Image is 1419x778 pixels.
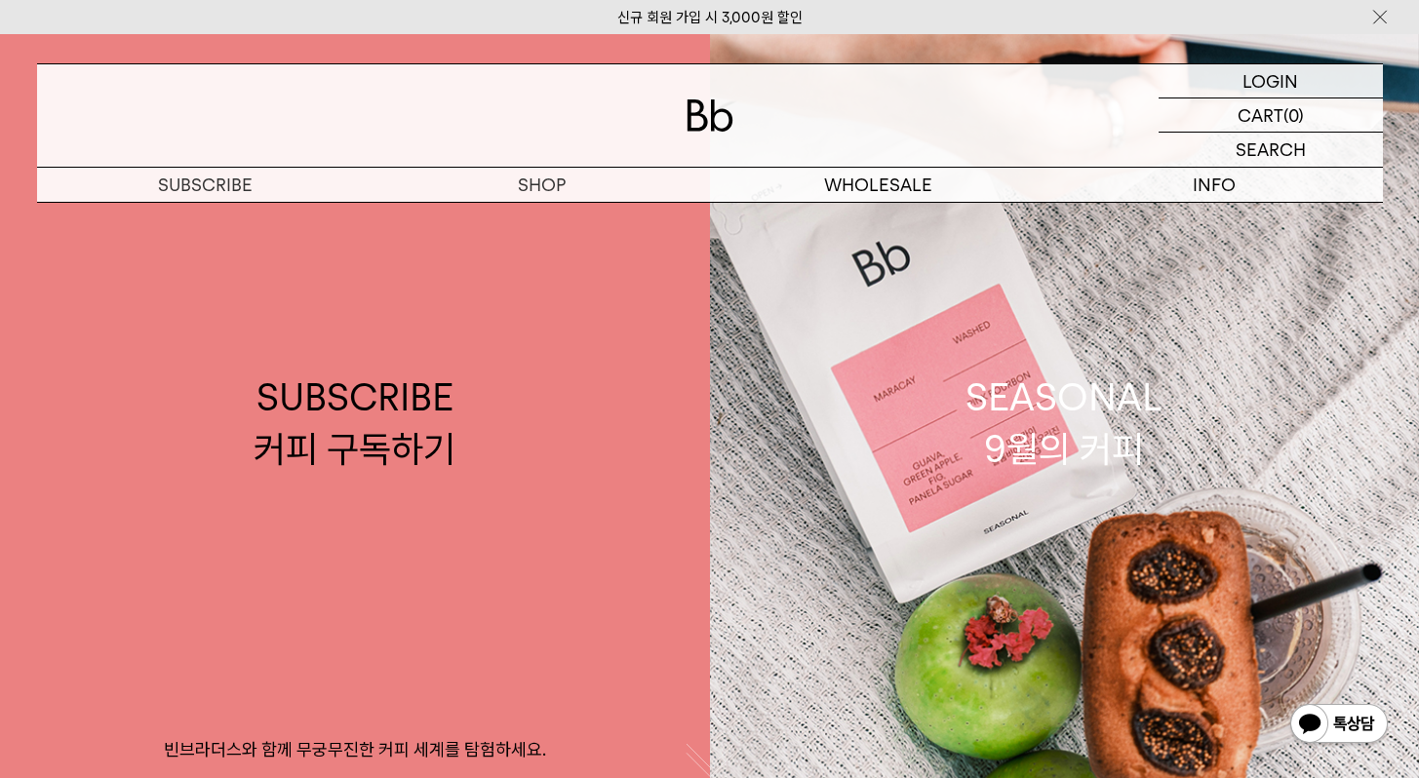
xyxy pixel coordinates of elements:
p: LOGIN [1242,64,1298,97]
p: INFO [1046,168,1383,202]
p: SEARCH [1236,133,1306,167]
a: SHOP [374,168,710,202]
a: 신규 회원 가입 시 3,000원 할인 [617,9,803,26]
div: SEASONAL 9월의 커피 [966,371,1163,475]
p: CART [1238,98,1283,132]
img: 카카오톡 채널 1:1 채팅 버튼 [1288,702,1390,749]
a: CART (0) [1159,98,1383,133]
a: SUBSCRIBE [37,168,374,202]
a: LOGIN [1159,64,1383,98]
p: (0) [1283,98,1304,132]
p: WHOLESALE [710,168,1046,202]
img: 로고 [687,99,733,132]
div: SUBSCRIBE 커피 구독하기 [254,371,455,475]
